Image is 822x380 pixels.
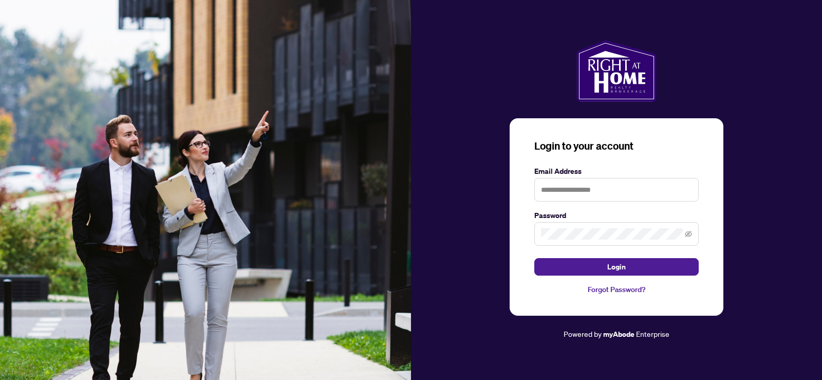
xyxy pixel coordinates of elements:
h3: Login to your account [534,139,699,153]
span: eye-invisible [685,230,692,238]
label: Email Address [534,166,699,177]
span: Enterprise [636,329,669,338]
span: Login [607,259,626,275]
a: Forgot Password? [534,284,699,295]
img: ma-logo [576,40,656,102]
button: Login [534,258,699,276]
span: Powered by [564,329,602,338]
label: Password [534,210,699,221]
a: myAbode [603,329,634,340]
